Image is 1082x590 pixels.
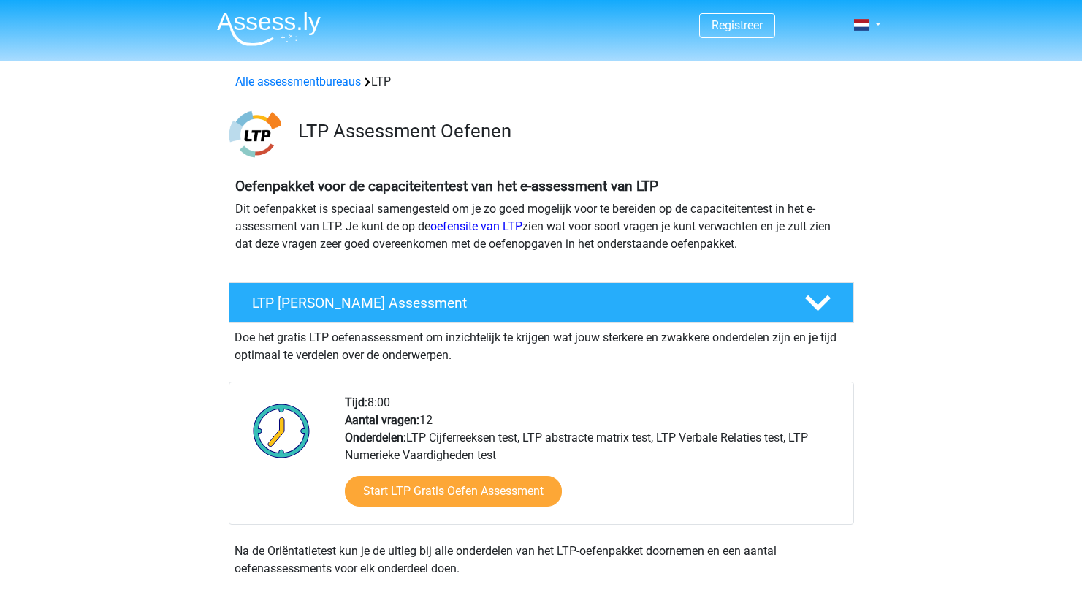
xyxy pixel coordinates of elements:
a: oefensite van LTP [430,219,522,233]
img: Assessly [217,12,321,46]
div: Doe het gratis LTP oefenassessment om inzichtelijk te krijgen wat jouw sterkere en zwakkere onder... [229,323,854,364]
b: Aantal vragen: [345,413,419,427]
a: Registreer [712,18,763,32]
div: 8:00 12 LTP Cijferreeksen test, LTP abstracte matrix test, LTP Verbale Relaties test, LTP Numerie... [334,394,853,524]
p: Dit oefenpakket is speciaal samengesteld om je zo goed mogelijk voor te bereiden op de capaciteit... [235,200,847,253]
img: ltp.png [229,108,281,160]
h3: LTP Assessment Oefenen [298,120,842,143]
b: Tijd: [345,396,367,409]
h4: LTP [PERSON_NAME] Assessment [252,295,781,311]
a: LTP [PERSON_NAME] Assessment [223,282,860,323]
a: Start LTP Gratis Oefen Assessment [345,476,562,507]
div: Na de Oriëntatietest kun je de uitleg bij alle onderdelen van het LTP-oefenpakket doornemen en ee... [229,542,854,578]
img: Klok [245,394,319,467]
a: Alle assessmentbureaus [235,75,361,88]
b: Oefenpakket voor de capaciteitentest van het e-assessment van LTP [235,178,658,194]
b: Onderdelen: [345,431,406,445]
div: LTP [229,73,853,91]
